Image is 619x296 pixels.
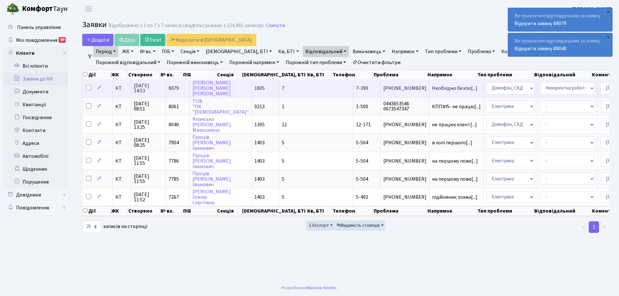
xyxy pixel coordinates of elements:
div: Розроблено . [281,284,338,291]
span: Панель управління [17,24,61,31]
span: [PHONE_NUMBER] [383,177,427,182]
span: КПП№5- не працю[...] [432,103,481,110]
span: 1305 [254,121,265,128]
th: Секція [216,206,242,216]
span: Експорт [308,222,329,229]
div: × [605,9,612,15]
span: на першому пове[...] [432,158,478,165]
th: Створено [128,206,160,216]
a: [DEMOGRAPHIC_DATA], БТІ [203,46,274,57]
th: Дії [83,70,111,79]
span: Заявки [82,19,107,30]
a: 1 [589,221,599,233]
span: [DATE] 13:25 [134,119,163,130]
a: Автомобілі [3,150,68,163]
span: 5 [282,176,284,183]
div: Ви призначені відповідальним за заявку [508,33,612,56]
span: 5-504 [356,176,368,183]
select: записів на сторінці [82,221,101,233]
th: Секція [216,70,242,79]
a: Порожній виконавець [164,57,225,68]
span: 7267 [169,194,179,201]
span: 7785 [169,176,179,183]
th: Напрямок [427,206,477,216]
th: ПІБ [182,70,216,79]
div: 99 [59,37,66,43]
a: Проців[PERSON_NAME]Іванович [192,152,231,170]
span: в холі першого[...] [432,139,472,146]
a: Клієнти [3,47,68,60]
span: [DATE] 11:55 [134,156,163,166]
span: 1403 [254,176,265,183]
a: № вх. [137,46,158,57]
th: Телефон [332,70,373,79]
span: 7786 [169,158,179,165]
a: Квитанції [3,98,68,111]
a: Порожній відповідальний [93,57,163,68]
a: Всі клієнти [3,60,68,72]
a: Панель управління [3,21,68,34]
span: 12-171 [356,121,371,128]
th: ЖК [111,206,128,216]
a: Контакти [3,124,68,137]
th: Телефон [332,206,373,216]
span: 5 [282,194,284,201]
th: Проблема [373,206,427,216]
a: Відкрити заявку #8040 [515,45,566,52]
span: Необхідно безпо[...] [432,85,477,92]
div: Ви призначені відповідальним за заявку [508,8,612,31]
span: 1-500 [356,103,368,110]
span: КТ [115,195,128,200]
div: × [605,34,612,40]
span: 5-492 [356,194,368,201]
span: 0443653546 0673547347 [383,101,427,111]
span: 1 [282,103,284,110]
a: ЖК [120,46,136,57]
a: Секція [178,46,202,57]
span: не працює елект[...] [432,121,477,128]
a: Excel [140,34,165,46]
th: ПІБ [182,206,216,216]
span: 7-399 [356,85,368,92]
th: [DEMOGRAPHIC_DATA], БТІ [241,206,307,216]
a: Проблема [465,46,497,57]
span: [PHONE_NUMBER] [383,140,427,145]
a: ПІБ [159,46,177,57]
th: Проблема [373,70,427,79]
span: підйомник злама[...] [432,194,477,201]
a: Тип проблеми [422,46,464,57]
span: 8079 [169,85,179,92]
span: Мої повідомлення [16,37,57,44]
span: [DATE] 11:55 [134,174,163,184]
span: КТ [115,104,128,109]
span: КТ [115,140,128,145]
span: Додати [86,36,109,43]
a: Виконавець [350,46,388,57]
span: КТ [115,177,128,182]
span: [PHONE_NUMBER] [383,86,427,91]
th: Тип проблеми [477,206,534,216]
span: 7904 [169,139,179,146]
th: [DEMOGRAPHIC_DATA], БТІ [241,70,307,79]
a: Порушення [3,176,68,188]
a: Очистити фільтри [350,57,403,68]
span: 5 [282,139,284,146]
th: Напрямок [427,70,477,79]
a: [PERSON_NAME][PERSON_NAME][PERSON_NAME] [192,79,231,97]
th: Тип проблеми [477,70,534,79]
a: Порожній тип проблеми [283,57,349,68]
span: 5-504 [356,158,368,165]
span: 7 [282,85,284,92]
a: Проців[PERSON_NAME]Іванович [192,134,231,152]
span: 12 [282,121,287,128]
th: № вх. [160,206,182,216]
b: [PERSON_NAME] [572,5,611,13]
a: Документи [3,85,68,98]
img: logo.png [6,3,19,15]
th: ЖК [111,70,128,79]
span: [PHONE_NUMBER] [383,122,427,127]
a: Кв, БТІ [276,46,301,57]
a: Коментар [499,46,531,57]
span: 1403 [254,139,265,146]
span: [DATE] 14:53 [134,83,163,93]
